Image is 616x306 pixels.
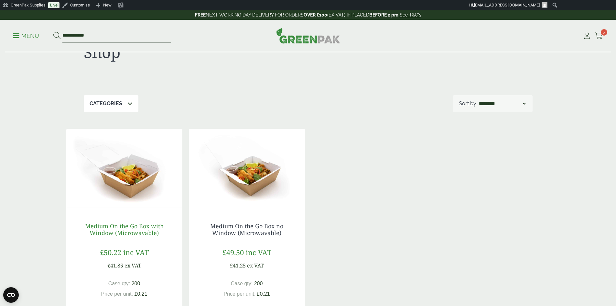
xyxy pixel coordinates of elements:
a: See T&C's [400,12,421,17]
p: Categories [90,100,122,108]
i: Cart [595,33,603,39]
span: 200 [254,281,263,286]
p: Menu [13,32,39,40]
img: GreenPak Supplies [276,28,340,43]
i: My Account [583,33,591,39]
span: ex VAT [124,262,141,269]
a: Medium On the Go Box with Window (Microwavable) [85,222,164,237]
span: £41.25 [230,262,246,269]
img: 18 MED Food to Go NoWin Food [189,129,305,210]
strong: BEFORE 2 pm [369,12,398,17]
span: Case qty: [231,281,253,286]
span: 5 [601,29,607,36]
span: 200 [132,281,140,286]
span: ex VAT [247,262,264,269]
span: Case qty: [108,281,130,286]
span: [EMAIL_ADDRESS][DOMAIN_NAME] [474,3,540,7]
span: £50.22 [100,247,121,257]
strong: OVER £100 [304,12,327,17]
h1: Shop [84,43,308,62]
a: Medium On the Go Box no Window (Microwavable) [210,222,283,237]
span: £41.85 [107,262,123,269]
a: 5 [595,31,603,41]
span: £0.21 [135,291,147,297]
img: 13 MED Food to Go Win Food [66,129,182,210]
span: Price per unit: [223,291,255,297]
button: Open CMP widget [3,287,19,303]
span: inc VAT [123,247,149,257]
a: Live [48,2,59,8]
span: £0.21 [257,291,270,297]
strong: FREE [195,12,206,17]
span: £49.50 [222,247,244,257]
select: Shop order [478,100,527,108]
a: Menu [13,32,39,39]
span: Price per unit: [101,291,133,297]
span: inc VAT [246,247,271,257]
p: Sort by [459,100,476,108]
